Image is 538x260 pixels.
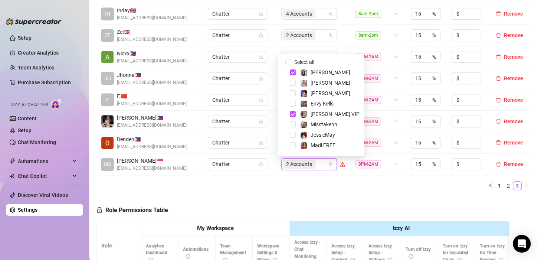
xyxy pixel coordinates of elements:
span: [PERSON_NAME] VIP [311,111,360,117]
img: Chat Copilot [10,173,14,179]
a: Setup [18,127,32,133]
span: thunderbolt [10,158,16,164]
span: delete [496,97,501,103]
span: [EMAIL_ADDRESS][DOMAIN_NAME] [117,100,187,107]
span: Remove [504,118,523,124]
img: Misstakenn [301,121,307,128]
span: delete [496,118,501,124]
span: Nicxx 🇵🇭 [117,49,187,58]
span: 4 Accounts [286,10,312,18]
span: Remove [504,54,523,60]
span: [PERSON_NAME] 🇵🇭 [117,114,187,122]
span: left [488,183,493,188]
span: lock [259,98,263,102]
span: Remove [504,11,523,17]
span: Remove [504,32,523,38]
img: logo-BBDzfeDw.svg [6,18,62,25]
button: left [486,181,495,190]
span: F. 🇨🇳 [117,92,187,100]
img: AI Chatter [51,98,62,109]
button: Remove [493,74,526,83]
span: lock [96,207,102,213]
img: Lana [301,80,307,87]
span: Remove [504,161,523,167]
span: Automations [18,155,70,167]
span: 4 Accounts [283,9,315,18]
span: 8PM-2AM [355,139,381,147]
span: Madi FREE [311,142,335,148]
span: Select tree node [290,121,296,127]
span: team [328,162,333,166]
span: right [524,183,528,188]
span: Select tree node [290,80,296,86]
span: F [106,96,109,104]
a: Purchase Subscription [18,77,77,88]
span: Chatter [212,51,263,62]
button: right [522,181,531,190]
span: 8PM-2AM [355,160,381,168]
span: Inday 🇬🇧 [117,6,187,14]
span: Remove [504,75,523,81]
li: Previous Page [486,181,495,190]
span: [EMAIL_ADDRESS][DOMAIN_NAME] [117,122,187,129]
span: Select tree node [290,111,296,117]
span: 8am-2pm [355,10,381,18]
span: lock [259,140,263,145]
li: 1 [495,181,504,190]
span: [EMAIL_ADDRESS][DOMAIN_NAME] [117,79,187,86]
a: Settings [18,207,37,213]
span: Chatter [212,94,263,105]
a: 2 [504,182,512,190]
span: MA [104,160,111,168]
img: Envy Kells [301,101,307,107]
span: Chatter [212,137,263,148]
img: Marie Free [301,69,307,76]
span: Remove [504,97,523,103]
a: Discover Viral Videos [18,192,68,198]
a: Setup [18,35,32,41]
span: 2 Accounts [286,160,312,168]
span: 2 Accounts [283,160,315,169]
span: Jhonna 🇵🇭 [117,71,187,79]
img: Nicxx [101,51,114,63]
span: [PERSON_NAME] 🇸🇬 [117,157,187,165]
span: lock [259,76,263,81]
div: Open Intercom Messenger [513,235,531,253]
button: Remove [493,117,526,126]
span: 2 Accounts [286,31,312,39]
span: delete [496,162,501,167]
span: 8PM-2AM [355,117,381,126]
span: Envy Kells [311,101,334,107]
span: Select tree node [290,101,296,107]
button: Remove [493,160,526,169]
span: 2 Accounts [283,31,315,40]
h5: Role Permissions Table [96,206,168,215]
li: 3 [513,181,522,190]
span: IN [105,10,110,18]
a: Creator Analytics [18,47,77,59]
img: JessieMay [301,132,307,139]
img: Madi FREE [301,142,307,149]
span: Select tree node [290,142,296,148]
span: Izzy AI Chatter [10,101,48,108]
span: delete [496,76,501,81]
span: delete [496,33,501,38]
span: Chatter [212,116,263,127]
span: [EMAIL_ADDRESS][DOMAIN_NAME] [117,36,187,43]
a: Team Analytics [18,65,54,71]
span: 8PM-2AM [355,96,381,104]
button: Remove [493,138,526,147]
button: Remove [493,52,526,61]
li: Next Page [522,181,531,190]
span: [EMAIL_ADDRESS][DOMAIN_NAME] [117,58,187,65]
span: Select tree node [290,69,296,75]
span: Chatter [212,73,263,84]
span: Automations [183,247,209,259]
span: Denden 🇵🇭 [117,135,187,143]
strong: Izzy AI [393,225,410,231]
span: lock [259,12,263,16]
span: Turn off Izzy [406,247,431,259]
span: JH [104,74,111,82]
span: Chatter [212,30,263,41]
span: [PERSON_NAME] [311,69,350,75]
